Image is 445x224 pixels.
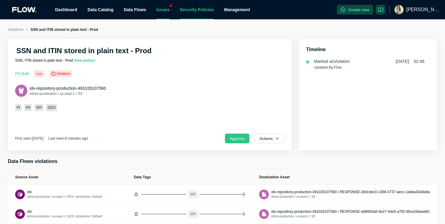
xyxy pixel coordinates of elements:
button: Actions [254,134,284,143]
span: idv-repository-production-491026107560 / RESPONSE-dd6665a0-6e27-44e5-a782-8fce2d4aee83 [271,209,429,214]
div: Violation [49,70,72,77]
div: Bucketidv-repository-production-491026107560ethos-production / us-east-1 / S3 [15,85,106,97]
span: idv [27,209,32,214]
button: idv-repository-production-491026107560 [30,85,106,91]
span: Violations [8,28,24,32]
div: Fileidv-repository-production-491026107560 / RESPONSE-2b0cdec0-1368-4737-aecc-1adea30a9a6aethos-p... [259,190,430,199]
a: View policy> [74,58,96,63]
span: ethos-production / us-east-1 / S3 [271,215,315,218]
div: [DATE] [32,136,44,141]
button: idv [27,209,32,214]
span: PV- 648 [15,71,29,76]
button: File [259,190,269,199]
span: Last seen: [48,136,88,141]
h3: Timeline [306,46,430,53]
div: High [34,70,44,77]
p: Updated By: Flow [314,64,424,70]
button: idv-repository-production-491026107560 / RESPONSE-2b0cdec0-1368-4737-aecc-1adea30a9a6a [271,190,430,194]
li: > [26,27,28,33]
span: PI [15,104,21,111]
div: Fileidv-repository-production-491026107560 / RESPONSE-dd6665a0-6e27-44e5-a782-8fce2d4aee83ethos-p... [259,209,429,219]
span: GEO [46,104,57,111]
th: Source Asset [8,170,127,185]
a: Security Policies [180,7,214,12]
span: ethos-production / us-east-1 / EKS / production / default [27,215,102,218]
p: SSN, ITIN stored in plain text - Prod [15,58,177,63]
div: Applicationidvethos-production / us-east-1 / EKS / production / default [15,209,102,219]
button: Create new [337,5,373,15]
div: 8 minutes ago [65,136,88,141]
span: SPI [188,210,198,218]
button: Bucket [15,85,27,97]
span: PII [24,104,32,111]
span: First seen: [15,136,44,141]
button: Approve [225,134,250,143]
span: idv-repository-production-491026107560 [30,86,106,91]
div: Marked as Violation [314,58,350,64]
a: Data Catalog [87,7,114,12]
span: idv-repository-production-491026107560 / RESPONSE-2b0cdec0-1368-4737-aecc-1adea30a9a6a [271,190,430,194]
button: Application [15,190,25,199]
th: Data Tags [127,170,252,185]
span: [DATE] 02:48 [396,58,424,64]
span: ethos-production / us-east-1 / S3 [30,92,82,96]
button: idv [27,190,32,194]
img: Application [17,191,23,198]
span: SSN and ITIN stored in plain text - Prod [31,28,98,32]
span: ethos-production / us-east-1 / S3 [271,195,315,198]
span: idv [27,190,32,194]
img: File [261,191,267,198]
span: ethos-production / us-east-1 / EKS / production / default [27,195,102,198]
span: Data Flows [124,7,146,12]
th: Destination Asset [252,170,437,185]
span: SPI [188,190,198,199]
img: Bucket [17,87,25,95]
img: Application [17,211,23,217]
span: SPI [35,104,43,111]
img: File [261,211,267,217]
h3: Data Flows violations [8,158,437,165]
img: ACg8ocJohUJBFW_WElZWn2gAk1bZ2MTW4NDy04TrnJ96qQHN5fE9UgsL=s96-c [394,5,404,14]
h2: SSN and ITIN stored in plain text - Prod [16,46,152,56]
button: idv-repository-production-491026107560 / RESPONSE-dd6665a0-6e27-44e5-a782-8fce2d4aee83 [271,209,429,214]
button: File [259,209,269,219]
a: Dashboard [55,7,77,12]
button: Application [15,209,25,219]
div: Applicationidvethos-production / us-east-1 / EKS / production / default [15,190,102,199]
